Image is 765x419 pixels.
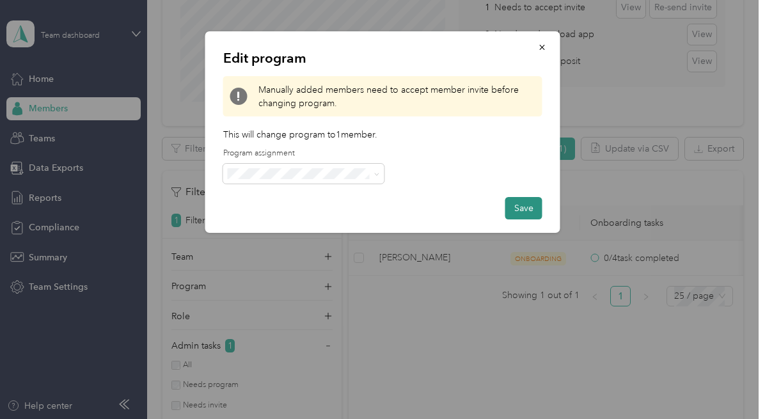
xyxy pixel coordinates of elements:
label: Program assignment [223,148,384,159]
span: Manually added members need to accept member invite before changing program. [258,83,536,110]
p: Edit program [223,49,542,67]
p: This will change program to 1 member . [223,128,542,141]
iframe: Everlance-gr Chat Button Frame [693,347,765,419]
button: Save [505,197,542,219]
